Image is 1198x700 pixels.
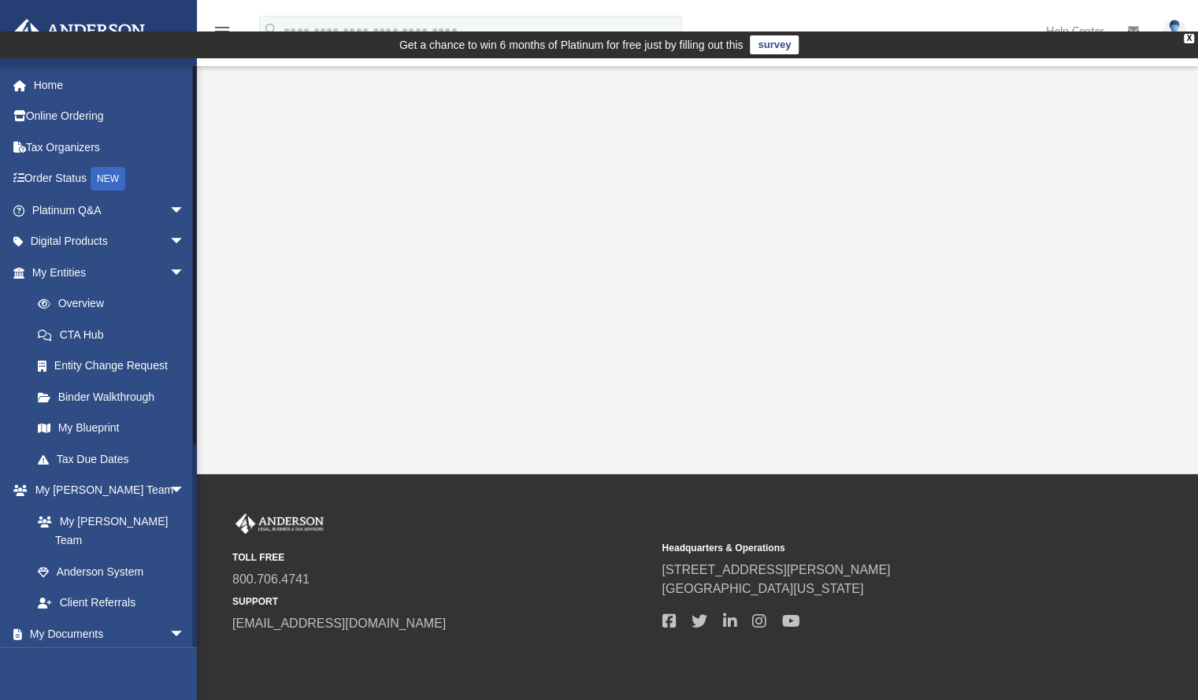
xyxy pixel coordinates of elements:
div: NEW [91,167,125,191]
img: User Pic [1163,20,1186,43]
a: Tax Organizers [11,131,209,163]
div: close [1184,34,1194,43]
span: arrow_drop_down [169,226,201,258]
a: Digital Productsarrow_drop_down [11,226,209,257]
a: Entity Change Request [22,350,209,382]
i: menu [213,22,232,41]
a: [GEOGRAPHIC_DATA][US_STATE] [662,582,863,595]
a: Anderson System [22,556,201,587]
a: survey [750,35,799,54]
a: My [PERSON_NAME] Teamarrow_drop_down [11,475,201,506]
a: CTA Hub [22,319,209,350]
a: My Entitiesarrow_drop_down [11,257,209,288]
a: My Blueprint [22,413,201,444]
small: Headquarters & Operations [662,541,1080,555]
a: [STREET_ADDRESS][PERSON_NAME] [662,563,890,576]
a: menu [213,30,232,41]
a: Tax Due Dates [22,443,209,475]
small: TOLL FREE [232,550,651,565]
span: arrow_drop_down [169,257,201,289]
img: Anderson Advisors Platinum Portal [232,513,327,534]
a: My [PERSON_NAME] Team [22,506,193,556]
i: search [263,21,280,39]
a: Overview [22,288,209,320]
a: Platinum Q&Aarrow_drop_down [11,194,209,226]
a: Binder Walkthrough [22,381,209,413]
span: arrow_drop_down [169,194,201,227]
a: Client Referrals [22,587,201,619]
small: SUPPORT [232,594,651,609]
a: Order StatusNEW [11,163,209,195]
div: Get a chance to win 6 months of Platinum for free just by filling out this [399,35,744,54]
a: My Documentsarrow_drop_down [11,618,209,650]
span: arrow_drop_down [169,475,201,507]
a: 800.706.4741 [232,572,310,586]
a: Home [11,69,209,101]
span: arrow_drop_down [169,618,201,650]
a: [EMAIL_ADDRESS][DOMAIN_NAME] [232,617,446,630]
a: Online Ordering [11,101,209,132]
img: Anderson Advisors Platinum Portal [7,19,150,50]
